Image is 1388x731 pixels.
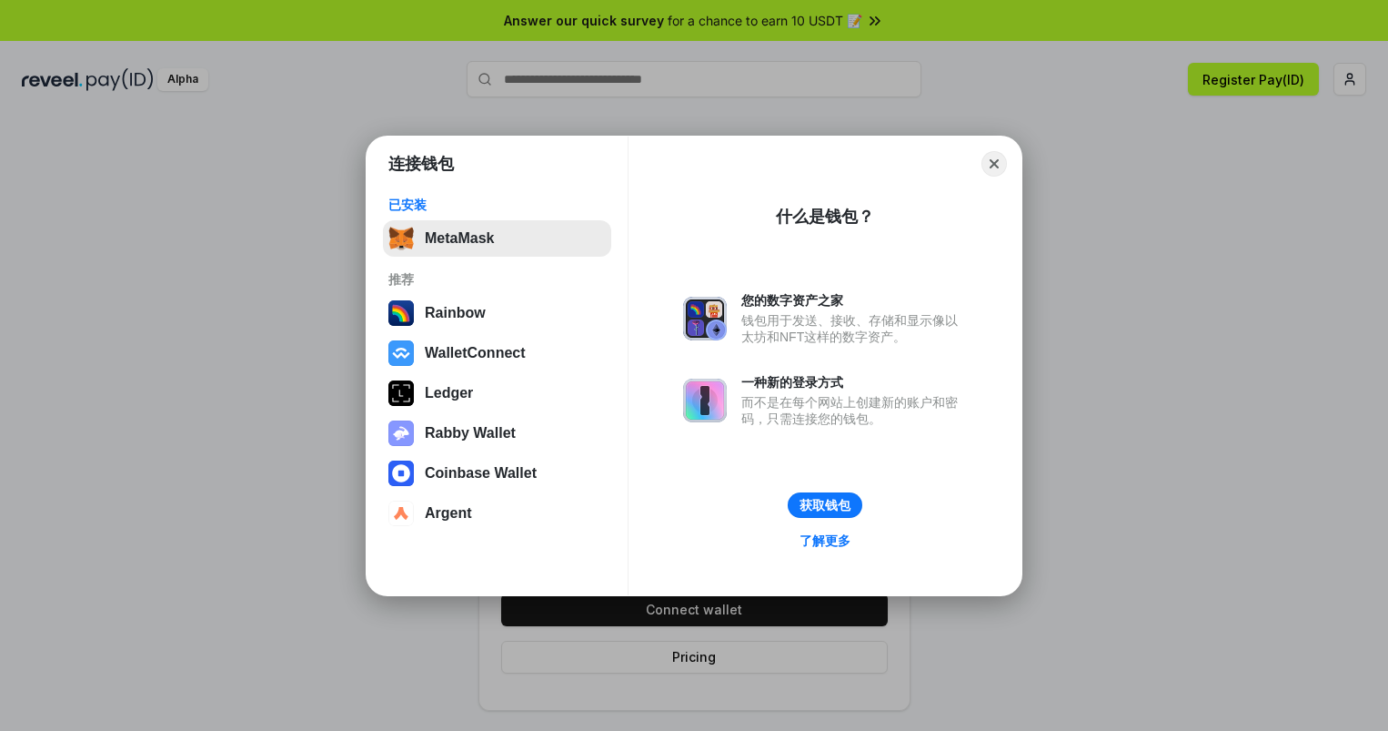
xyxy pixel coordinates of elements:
div: MetaMask [425,230,494,247]
img: svg+xml,%3Csvg%20fill%3D%22none%22%20height%3D%2233%22%20viewBox%3D%220%200%2035%2033%22%20width%... [388,226,414,251]
img: svg+xml,%3Csvg%20xmlns%3D%22http%3A%2F%2Fwww.w3.org%2F2000%2Fsvg%22%20fill%3D%22none%22%20viewBox... [388,421,414,446]
button: Rabby Wallet [383,415,611,452]
img: svg+xml,%3Csvg%20width%3D%22120%22%20height%3D%22120%22%20viewBox%3D%220%200%20120%20120%22%20fil... [388,300,414,326]
div: 已安装 [388,197,606,213]
button: Close [981,151,1007,177]
div: Coinbase Wallet [425,465,537,482]
div: Argent [425,505,472,522]
button: Argent [383,495,611,532]
img: svg+xml,%3Csvg%20width%3D%2228%22%20height%3D%2228%22%20viewBox%3D%220%200%2028%2028%22%20fill%3D... [388,461,414,486]
div: 获取钱包 [800,497,850,513]
button: MetaMask [383,220,611,257]
button: Rainbow [383,295,611,331]
a: 了解更多 [789,529,861,553]
button: Coinbase Wallet [383,455,611,492]
div: Rainbow [425,305,486,321]
button: WalletConnect [383,335,611,371]
div: 推荐 [388,271,606,288]
div: 您的数字资产之家 [741,292,967,309]
button: 获取钱包 [788,492,862,518]
button: Ledger [383,375,611,411]
div: Rabby Wallet [425,425,516,442]
div: 而不是在每个网站上创建新的账户和密码，只需连接您的钱包。 [741,394,967,427]
div: 一种新的登录方式 [741,374,967,391]
img: svg+xml,%3Csvg%20xmlns%3D%22http%3A%2F%2Fwww.w3.org%2F2000%2Fsvg%22%20fill%3D%22none%22%20viewBox... [683,297,727,340]
div: 了解更多 [800,533,850,549]
img: svg+xml,%3Csvg%20xmlns%3D%22http%3A%2F%2Fwww.w3.org%2F2000%2Fsvg%22%20width%3D%2228%22%20height%3... [388,381,414,406]
img: svg+xml,%3Csvg%20xmlns%3D%22http%3A%2F%2Fwww.w3.org%2F2000%2Fsvg%22%20fill%3D%22none%22%20viewBox... [683,379,727,422]
img: svg+xml,%3Csvg%20width%3D%2228%22%20height%3D%2228%22%20viewBox%3D%220%200%2028%2028%22%20fill%3D... [388,501,414,526]
h1: 连接钱包 [388,153,454,175]
div: WalletConnect [425,345,526,361]
div: 什么是钱包？ [776,206,874,228]
img: svg+xml,%3Csvg%20width%3D%2228%22%20height%3D%2228%22%20viewBox%3D%220%200%2028%2028%22%20fill%3D... [388,340,414,366]
div: 钱包用于发送、接收、存储和显示像以太坊和NFT这样的数字资产。 [741,312,967,345]
div: Ledger [425,385,473,401]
